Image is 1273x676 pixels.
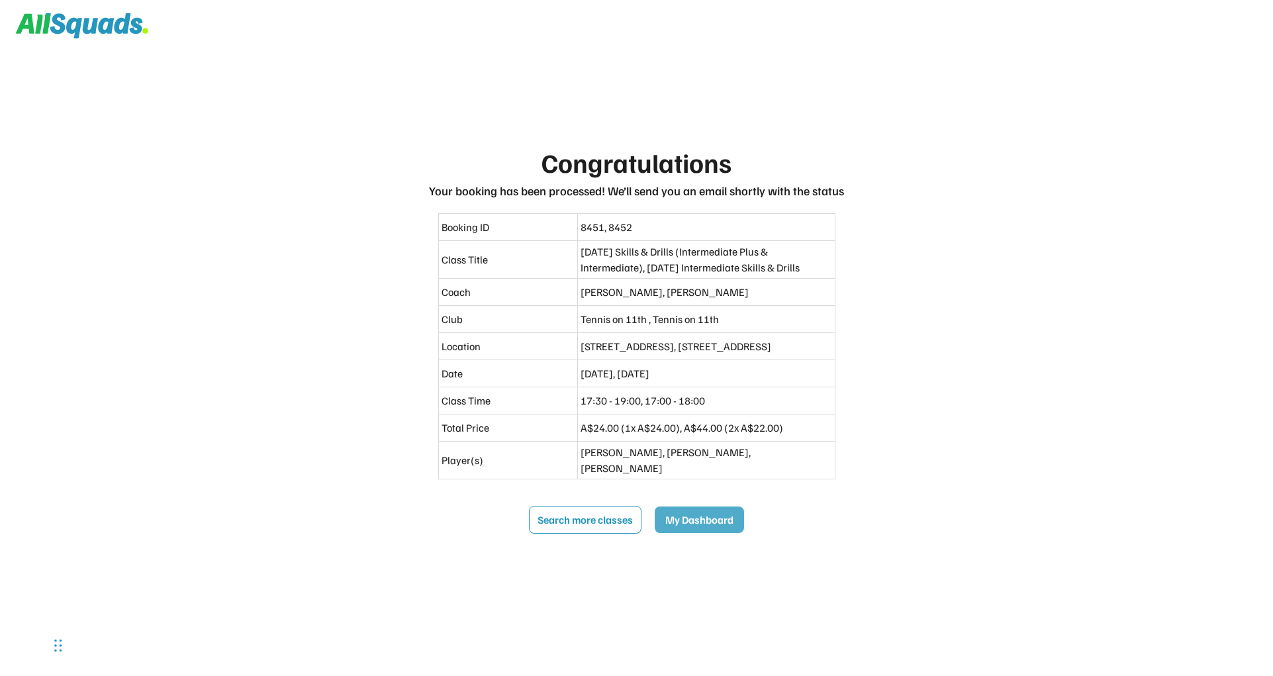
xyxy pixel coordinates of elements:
[581,284,832,300] div: [PERSON_NAME], [PERSON_NAME]
[581,311,832,327] div: Tennis on 11th , Tennis on 11th
[442,219,575,235] div: Booking ID
[429,182,844,200] div: Your booking has been processed! We’ll send you an email shortly with the status
[581,338,832,354] div: [STREET_ADDRESS], [STREET_ADDRESS]
[581,244,832,275] div: [DATE] Skills & Drills (Intermediate Plus & Intermediate), [DATE] Intermediate Skills & Drills
[16,13,148,38] img: Squad%20Logo.svg
[529,506,641,534] button: Search more classes
[442,284,575,300] div: Coach
[442,311,575,327] div: Club
[581,444,832,476] div: [PERSON_NAME], [PERSON_NAME], [PERSON_NAME]
[442,365,575,381] div: Date
[542,142,731,182] div: Congratulations
[442,452,575,468] div: Player(s)
[581,365,832,381] div: [DATE], [DATE]
[581,420,832,436] div: A$24.00 (1x A$24.00), A$44.00 (2x A$22.00)
[581,219,832,235] div: 8451, 8452
[442,338,575,354] div: Location
[442,420,575,436] div: Total Price
[442,252,575,267] div: Class Title
[442,393,575,409] div: Class Time
[581,393,832,409] div: 17:30 - 19:00, 17:00 - 18:00
[655,507,744,533] button: My Dashboard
